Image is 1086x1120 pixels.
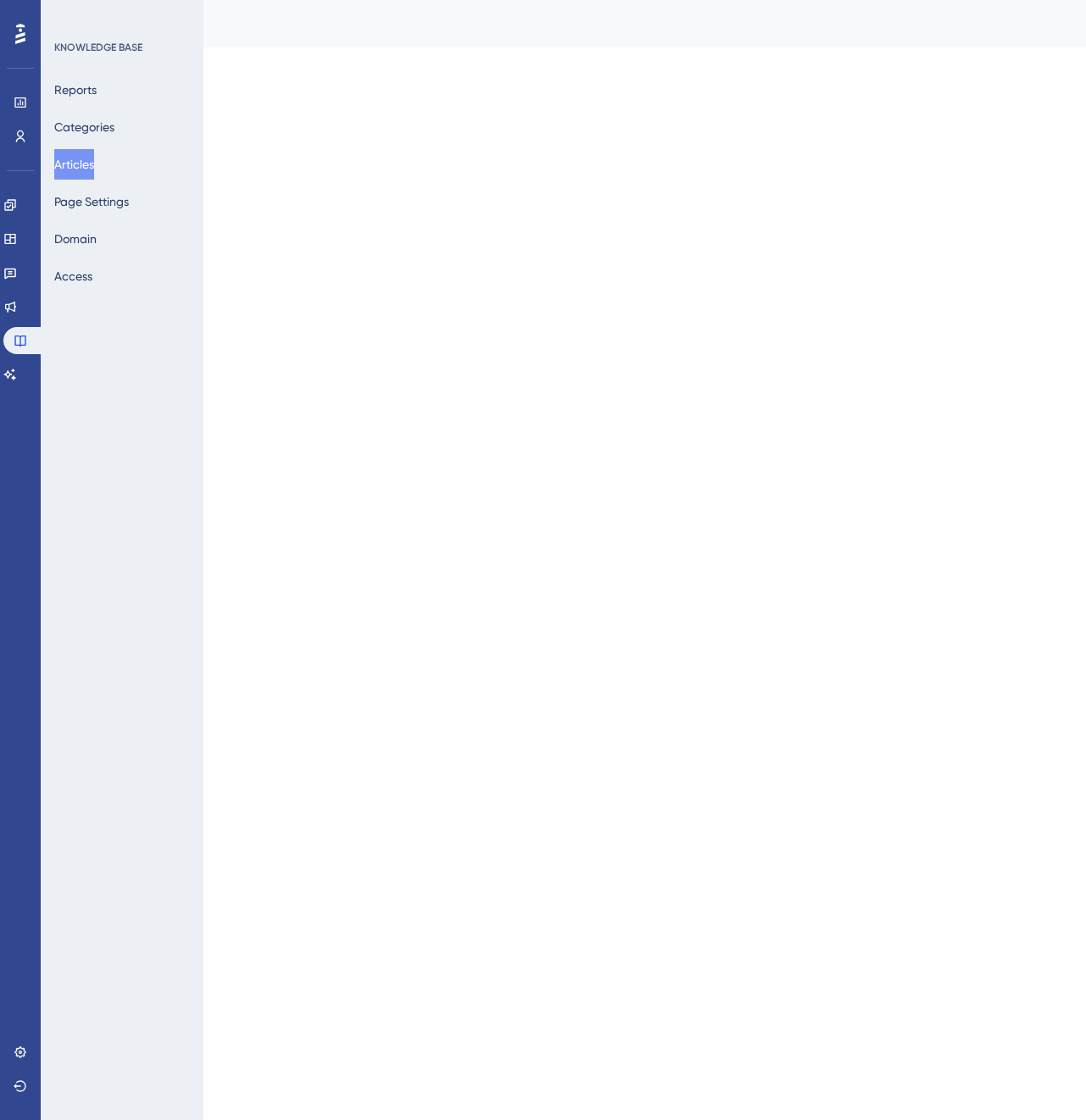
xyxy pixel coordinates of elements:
button: Page Settings [54,186,129,217]
button: Domain [54,224,97,254]
button: Reports [54,75,97,105]
div: KNOWLEDGE BASE [54,41,142,54]
button: Categories [54,112,114,142]
button: Access [54,261,92,291]
button: Articles [54,149,94,180]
